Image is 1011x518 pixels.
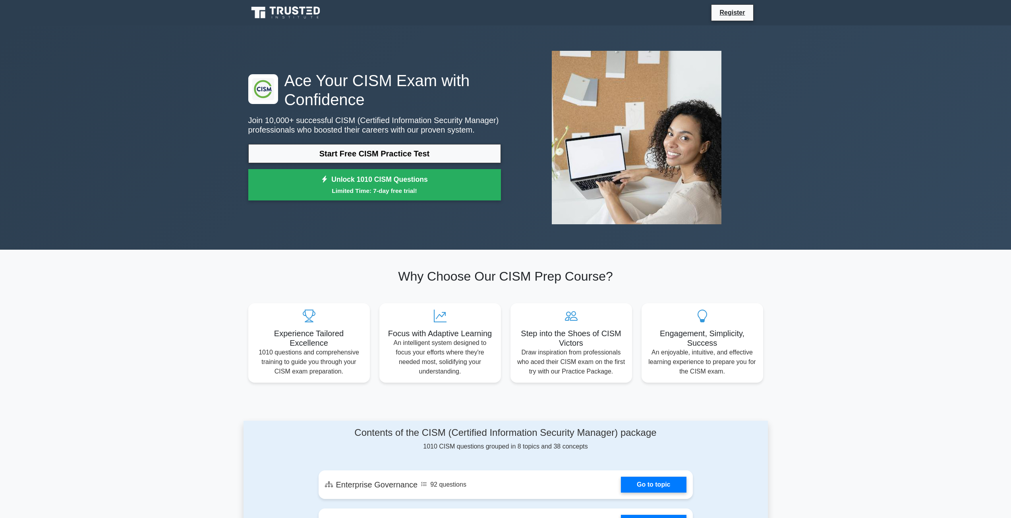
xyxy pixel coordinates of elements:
[248,169,501,201] a: Unlock 1010 CISM QuestionsLimited Time: 7-day free trial!
[386,338,495,376] p: An intelligent system designed to focus your efforts where they're needed most, solidifying your ...
[517,329,626,348] h5: Step into the Shoes of CISM Victors
[248,144,501,163] a: Start Free CISM Practice Test
[648,348,757,376] p: An enjoyable, intuitive, and effective learning experience to prepare you for the CISM exam.
[319,427,693,439] h4: Contents of the CISM (Certified Information Security Manager) package
[248,269,763,284] h2: Why Choose Our CISM Prep Course?
[255,348,363,376] p: 1010 questions and comprehensive training to guide you through your CISM exam preparation.
[386,329,495,338] h5: Focus with Adaptive Learning
[248,116,501,135] p: Join 10,000+ successful CISM (Certified Information Security Manager) professionals who boosted t...
[621,477,686,493] a: Go to topic
[319,427,693,451] div: 1010 CISM questions grouped in 8 topics and 38 concepts
[648,329,757,348] h5: Engagement, Simplicity, Success
[258,186,491,195] small: Limited Time: 7-day free trial!
[255,329,363,348] h5: Experience Tailored Excellence
[248,71,501,109] h1: Ace Your CISM Exam with Confidence
[517,348,626,376] p: Draw inspiration from professionals who aced their CISM exam on the first try with our Practice P...
[715,8,750,17] a: Register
